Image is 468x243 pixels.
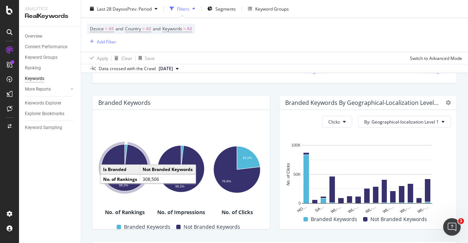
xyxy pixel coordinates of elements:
iframe: Intercom live chat [443,218,461,236]
text: No. of Clicks [286,163,290,186]
span: All [146,24,151,34]
span: Branded Keywords [124,223,170,231]
button: Apply [87,52,108,64]
span: vs Prev. Period [123,5,152,12]
div: Overview [25,33,42,40]
button: Last 28 DaysvsPrev. Period [87,3,161,15]
div: Save [145,55,155,61]
span: = [142,26,145,32]
span: Device [90,26,104,32]
div: Keyword Groups [25,54,57,61]
span: Clicks [328,119,340,125]
span: Last 28 Days [97,5,123,12]
button: Filters [167,3,198,15]
div: RealKeywords [25,12,75,20]
text: 0 [298,201,301,206]
div: Keyword Sampling [25,124,62,132]
div: Keywords Explorer [25,99,61,107]
text: 23.2% [243,156,252,160]
div: Apply [97,55,108,61]
text: 50K [294,172,301,176]
div: No. of Clicks [211,209,264,216]
div: Clear [121,55,132,61]
span: All [187,24,192,34]
span: Branded Keywords [311,215,357,224]
svg: A chart. [211,130,263,209]
div: More Reports [25,86,51,93]
span: Not Branded Keywords [370,215,427,224]
span: = [105,26,107,32]
div: Branded Keywords [98,99,151,106]
div: No. of Rankings [98,209,152,216]
text: 76.8% [222,179,231,183]
div: Data crossed with the Crawl [99,65,156,72]
a: Keywords [25,75,76,83]
button: Clear [112,52,132,64]
span: and [153,26,161,32]
span: All [109,24,114,34]
svg: A chart. [285,141,448,214]
button: Save [136,52,155,64]
a: Overview [25,33,76,40]
span: Not Branded Keywords [184,223,240,231]
button: Add Filter [87,37,116,46]
span: Country [125,26,141,32]
text: 98.2% [119,183,128,187]
button: Segments [204,3,239,15]
button: By: Geographical-localization Level 1 [358,116,451,128]
button: Clicks [322,116,352,128]
a: Explorer Bookmarks [25,110,76,118]
span: Keywords [162,26,182,32]
a: Keyword Groups [25,54,76,61]
div: Ranking [25,64,41,72]
span: Segments [215,5,236,12]
div: Explorer Bookmarks [25,110,64,118]
button: Keyword Groups [245,3,292,15]
a: Ranking [25,64,76,72]
a: Content Performance [25,43,76,51]
svg: A chart. [98,130,151,205]
div: Content Performance [25,43,67,51]
div: Branded Keywords By Geographical-localization Level 1 [285,99,438,106]
div: Keyword Groups [255,5,289,12]
a: Keywords Explorer [25,99,76,107]
a: Keyword Sampling [25,124,76,132]
div: Switch to Advanced Mode [410,55,462,61]
div: Analytics [25,6,75,12]
span: 1 [458,218,464,224]
svg: A chart. [155,130,207,208]
div: Filters [177,5,189,12]
button: [DATE] [156,64,182,73]
div: Keywords [25,75,44,83]
span: = [183,26,186,32]
div: Add Filter [97,38,116,45]
button: Switch to Advanced Mode [407,52,462,64]
span: and [116,26,123,32]
span: By: Geographical-localization Level 1 [364,119,439,125]
span: 2025 Sep. 12th [159,65,173,72]
text: 98.2% [175,185,185,188]
text: 100K [291,143,301,148]
a: More Reports [25,86,68,93]
div: No. of Impressions [155,209,208,216]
